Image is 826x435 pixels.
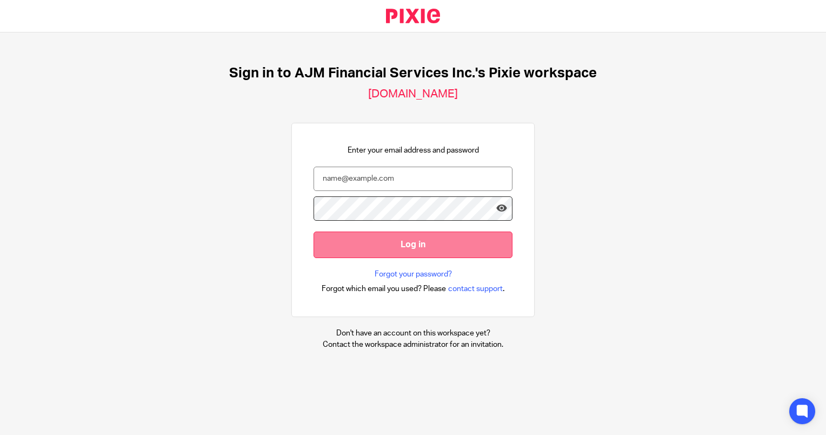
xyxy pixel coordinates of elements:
[229,65,597,82] h1: Sign in to AJM Financial Services Inc.'s Pixie workspace
[348,145,479,156] p: Enter your email address and password
[322,284,446,294] span: Forgot which email you used? Please
[323,328,503,339] p: Don't have an account on this workspace yet?
[323,339,503,350] p: Contact the workspace administrator for an invitation.
[314,167,512,191] input: name@example.com
[314,232,512,258] input: Log in
[448,284,503,294] span: contact support
[322,282,505,295] div: .
[368,87,458,101] h2: [DOMAIN_NAME]
[375,269,452,280] a: Forgot your password?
